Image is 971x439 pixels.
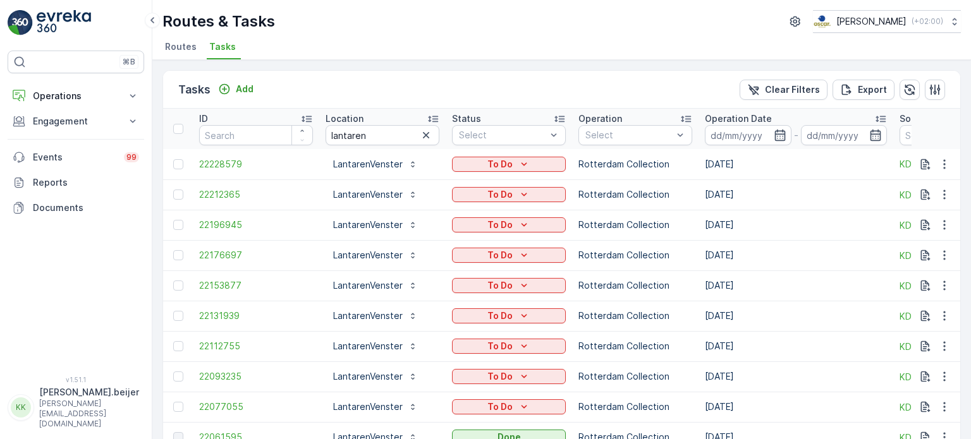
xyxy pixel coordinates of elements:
div: Toggle Row Selected [173,371,183,382]
button: To Do [452,217,566,232]
span: v 1.51.1 [8,376,144,383]
a: 22196945 [199,219,313,231]
p: To Do [487,310,513,322]
img: logo [8,10,33,35]
td: [DATE] [699,179,893,210]
div: Toggle Row Selected [173,402,183,412]
p: Select [585,129,673,141]
button: To Do [452,308,566,323]
button: LantarenVenster [326,366,425,387]
div: Toggle Row Selected [173,159,183,169]
button: LantarenVenster [326,336,425,356]
p: LantarenVenster [333,188,403,201]
input: Search [326,125,439,145]
p: Events [33,151,116,164]
p: [PERSON_NAME] [836,15,907,28]
button: LantarenVenster [326,184,425,205]
p: Export [858,83,887,96]
a: 22228579 [199,158,313,171]
p: Operations [33,90,119,102]
a: Documents [8,195,144,220]
p: Engagement [33,115,119,128]
p: Add [236,83,253,95]
td: [DATE] [699,301,893,331]
p: Operation Date [705,112,772,125]
p: LantarenVenster [333,158,403,171]
p: - [794,128,798,143]
div: Toggle Row Selected [173,250,183,260]
p: Rotterdam Collection [578,279,692,292]
button: KK[PERSON_NAME].beijer[PERSON_NAME][EMAIL_ADDRESS][DOMAIN_NAME] [8,386,144,429]
p: Routes & Tasks [162,11,275,32]
button: To Do [452,187,566,202]
p: Documents [33,201,139,214]
input: Search [199,125,313,145]
p: Rotterdam Collection [578,310,692,322]
p: To Do [487,370,513,383]
a: 22153877 [199,279,313,292]
p: ID [199,112,208,125]
p: To Do [487,249,513,262]
span: Tasks [209,40,236,53]
span: Routes [165,40,197,53]
button: To Do [452,248,566,263]
div: Toggle Row Selected [173,220,183,230]
button: Export [833,80,895,100]
p: 99 [126,152,137,162]
p: To Do [487,158,513,171]
div: Toggle Row Selected [173,311,183,321]
a: 22131939 [199,310,313,322]
button: To Do [452,278,566,293]
p: To Do [487,219,513,231]
td: [DATE] [699,392,893,422]
p: Rotterdam Collection [578,188,692,201]
p: LantarenVenster [333,340,403,352]
p: Location [326,112,363,125]
button: Clear Filters [740,80,827,100]
p: [PERSON_NAME][EMAIL_ADDRESS][DOMAIN_NAME] [39,399,139,429]
button: LantarenVenster [326,154,425,174]
a: 22093235 [199,370,313,383]
button: [PERSON_NAME](+02:00) [813,10,961,33]
p: LantarenVenster [333,310,403,322]
img: logo_light-DOdMpM7g.png [37,10,91,35]
p: Rotterdam Collection [578,249,692,262]
p: Rotterdam Collection [578,370,692,383]
div: KK [11,397,31,418]
button: Add [213,81,259,97]
p: Status [452,112,481,125]
td: [DATE] [699,240,893,270]
p: Rotterdam Collection [578,219,692,231]
p: Rotterdam Collection [578,340,692,352]
button: LantarenVenster [326,275,425,296]
p: LantarenVenster [333,249,403,262]
div: Toggle Row Selected [173,341,183,351]
p: ⌘B [123,57,135,67]
input: dd/mm/yyyy [801,125,888,145]
div: Toggle Row Selected [173,280,183,291]
a: 22212365 [199,188,313,201]
p: To Do [487,340,513,352]
p: Reports [33,176,139,189]
button: To Do [452,157,566,172]
button: Operations [8,83,144,109]
p: Rotterdam Collection [578,158,692,171]
button: LantarenVenster [326,397,425,417]
a: 22077055 [199,400,313,413]
a: 22176697 [199,249,313,262]
p: Source [900,112,931,125]
p: Clear Filters [765,83,820,96]
p: Rotterdam Collection [578,400,692,413]
button: To Do [452,369,566,384]
td: [DATE] [699,210,893,240]
input: dd/mm/yyyy [705,125,791,145]
td: [DATE] [699,149,893,179]
p: Operation [578,112,622,125]
a: 22112755 [199,340,313,352]
button: Engagement [8,109,144,134]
